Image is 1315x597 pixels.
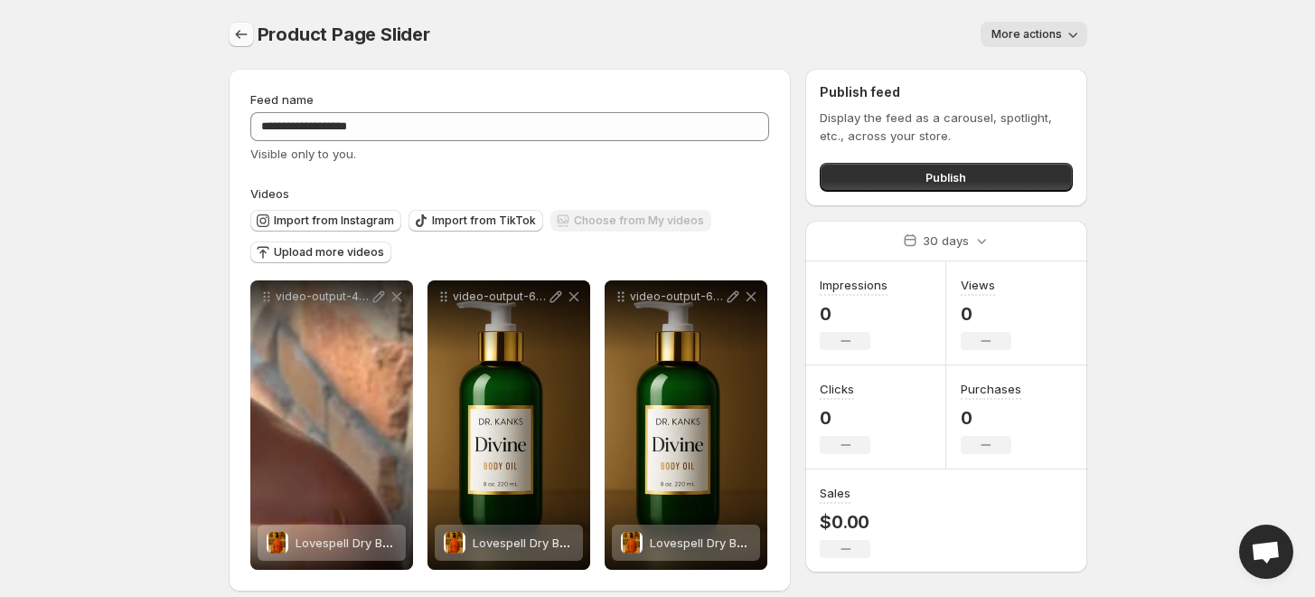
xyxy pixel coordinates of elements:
span: Visible only to you. [250,147,356,161]
h2: Publish feed [820,83,1072,101]
span: Upload more videos [274,245,384,260]
span: Import from Instagram [274,213,394,228]
span: Import from TikTok [432,213,536,228]
p: video-output-662C1CB1-A5DA-4B11-AB69-4A2363282410-1 [630,289,724,304]
span: Feed name [250,92,314,107]
h3: Purchases [961,380,1021,398]
p: 0 [961,303,1011,325]
div: video-output-472E0ED7-4FEA-424F-ADE9-841C74A638F0-1_035db12a-8d70-4fd6-947e-38e1bc4cfdd8Lovespell... [250,280,413,570]
p: Display the feed as a carousel, spotlight, etc., across your store. [820,109,1072,145]
button: Publish [820,163,1072,192]
button: More actions [981,22,1087,47]
p: video-output-662C1CB1-A5DA-4B11-AB69-4A2363282410-1 1 [453,289,547,304]
button: Import from Instagram [250,210,401,232]
span: Publish [925,168,966,186]
p: 30 days [923,232,969,250]
h3: Views [961,276,995,294]
span: More actions [991,27,1062,42]
span: Lovespell Dry Body Oil | Non-Greasy Moisturizer for Dry & Mature Skin [650,535,1047,550]
p: 0 [820,303,888,325]
div: Open chat [1239,525,1293,579]
p: 0 [961,407,1021,429]
span: Product Page Slider [258,24,430,45]
button: Import from TikTok [409,210,543,232]
span: Lovespell Dry Body Oil | Non-Greasy Moisturizer for Dry & Mature Skin [473,535,870,550]
p: 0 [820,407,870,429]
p: $0.00 [820,511,870,533]
p: video-output-472E0ED7-4FEA-424F-ADE9-841C74A638F0-1_035db12a-8d70-4fd6-947e-38e1bc4cfdd8 [276,289,370,304]
span: Lovespell Dry Body Oil | Non-Greasy Moisturizer for Dry & Mature Skin [296,535,693,550]
div: video-output-662C1CB1-A5DA-4B11-AB69-4A2363282410-1Lovespell Dry Body Oil | Non-Greasy Moisturize... [605,280,767,570]
button: Settings [229,22,254,47]
div: video-output-662C1CB1-A5DA-4B11-AB69-4A2363282410-1 1Lovespell Dry Body Oil | Non-Greasy Moisturi... [427,280,590,570]
button: Upload more videos [250,242,391,263]
h3: Clicks [820,380,854,398]
h3: Sales [820,484,850,502]
span: Videos [250,186,289,201]
h3: Impressions [820,276,888,294]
